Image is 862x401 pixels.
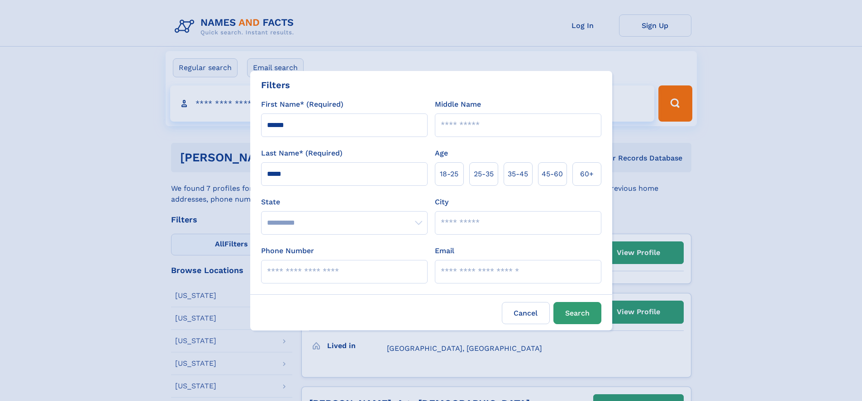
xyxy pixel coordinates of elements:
[580,169,594,179] span: 60+
[261,78,290,92] div: Filters
[502,302,550,324] label: Cancel
[542,169,563,179] span: 45‑60
[553,302,601,324] button: Search
[261,148,343,159] label: Last Name* (Required)
[440,169,458,179] span: 18‑25
[508,169,528,179] span: 35‑45
[435,148,448,159] label: Age
[261,99,343,110] label: First Name* (Required)
[435,245,454,256] label: Email
[474,169,494,179] span: 25‑35
[261,245,314,256] label: Phone Number
[435,197,448,208] label: City
[435,99,481,110] label: Middle Name
[261,197,428,208] label: State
